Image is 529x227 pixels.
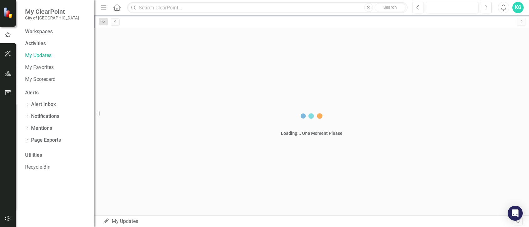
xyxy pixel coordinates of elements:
small: City of [GEOGRAPHIC_DATA] [25,15,79,20]
a: My Updates [25,52,88,59]
div: Open Intercom Messenger [508,206,523,221]
a: My Favorites [25,64,88,71]
img: ClearPoint Strategy [3,7,15,18]
button: Search [375,3,406,12]
a: My Scorecard [25,76,88,83]
a: Mentions [31,125,52,132]
div: Loading... One Moment Please [281,130,343,136]
a: Alert Inbox [31,101,56,108]
a: Recycle Bin [25,164,88,171]
span: My ClearPoint [25,8,79,15]
a: Page Exports [31,137,61,144]
button: KG [512,2,524,13]
span: Search [383,5,397,10]
div: My Updates [103,218,514,225]
a: Notifications [31,113,59,120]
div: Activities [25,40,88,47]
div: Workspaces [25,28,53,35]
input: Search ClearPoint... [127,2,407,13]
div: Alerts [25,89,88,97]
div: Utilities [25,152,88,159]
